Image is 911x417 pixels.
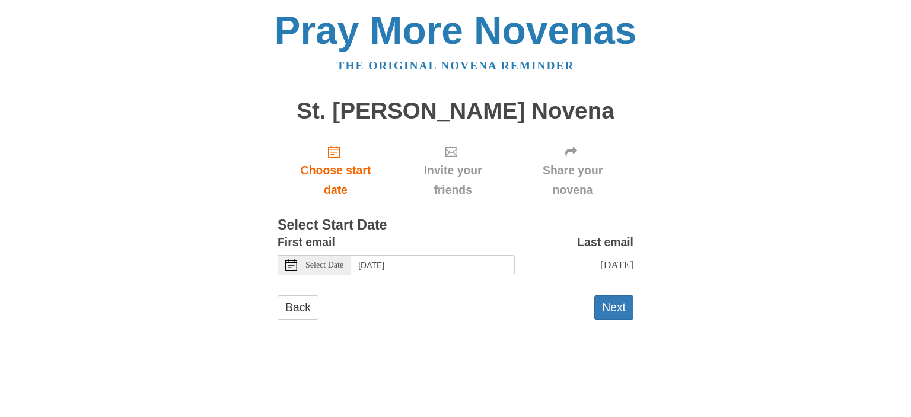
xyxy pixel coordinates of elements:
[289,161,382,200] span: Choose start date
[524,161,622,200] span: Share your novena
[278,218,633,233] h3: Select Start Date
[278,135,394,206] a: Choose start date
[278,233,335,252] label: First email
[594,295,633,320] button: Next
[512,135,633,206] div: Click "Next" to confirm your start date first.
[278,98,633,124] h1: St. [PERSON_NAME] Novena
[600,259,633,270] span: [DATE]
[394,135,512,206] div: Click "Next" to confirm your start date first.
[275,8,637,52] a: Pray More Novenas
[406,161,500,200] span: Invite your friends
[305,261,343,269] span: Select Date
[577,233,633,252] label: Last email
[337,59,575,72] a: The original novena reminder
[278,295,318,320] a: Back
